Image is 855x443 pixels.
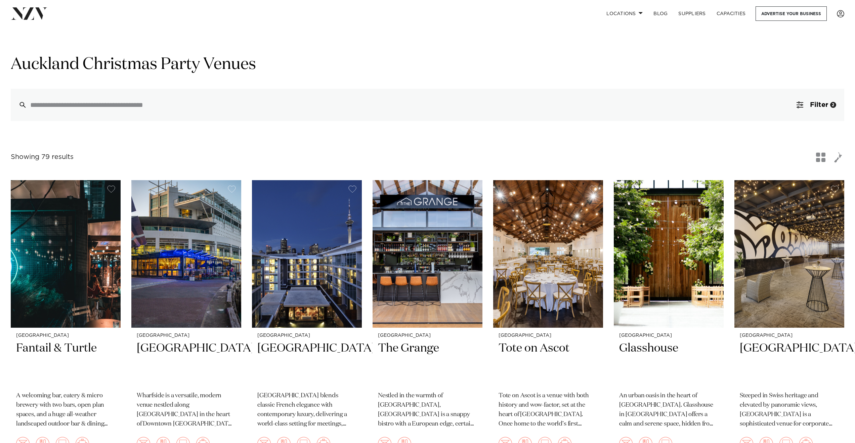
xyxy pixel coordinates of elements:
[499,333,598,338] small: [GEOGRAPHIC_DATA]
[673,6,711,21] a: SUPPLIERS
[378,391,477,429] p: Nestled in the warmth of [GEOGRAPHIC_DATA], [GEOGRAPHIC_DATA] is a snappy bistro with a European ...
[499,341,598,386] h2: Tote on Ascot
[788,89,844,121] button: Filter2
[16,341,115,386] h2: Fantail & Turtle
[257,391,356,429] p: [GEOGRAPHIC_DATA] blends classic French elegance with contemporary luxury, delivering a world-cla...
[810,102,828,108] span: Filter
[11,54,844,75] h1: Auckland Christmas Party Venues
[378,341,477,386] h2: The Grange
[137,333,236,338] small: [GEOGRAPHIC_DATA]
[619,333,718,338] small: [GEOGRAPHIC_DATA]
[619,341,718,386] h2: Glasshouse
[137,391,236,429] p: Wharfside is a versatile, modern venue nestled along [GEOGRAPHIC_DATA] in the heart of Downtown [...
[830,102,836,108] div: 2
[16,333,115,338] small: [GEOGRAPHIC_DATA]
[252,180,362,328] img: Sofitel Auckland Viaduct Harbour hotel venue
[619,391,718,429] p: An urban oasis in the heart of [GEOGRAPHIC_DATA]. Glasshouse in [GEOGRAPHIC_DATA] offers a calm a...
[257,341,356,386] h2: [GEOGRAPHIC_DATA]
[11,152,74,162] div: Showing 79 results
[257,333,356,338] small: [GEOGRAPHIC_DATA]
[16,391,115,429] p: A welcoming bar, eatery & micro brewery with two bars, open plan spaces, and a huge all-weather l...
[711,6,751,21] a: Capacities
[740,333,839,338] small: [GEOGRAPHIC_DATA]
[740,391,839,429] p: Steeped in Swiss heritage and elevated by panoramic views, [GEOGRAPHIC_DATA] is a sophisticated v...
[601,6,648,21] a: Locations
[499,391,598,429] p: Tote on Ascot is a venue with both history and wow-factor, set at the heart of [GEOGRAPHIC_DATA]....
[648,6,673,21] a: BLOG
[756,6,827,21] a: Advertise your business
[378,333,477,338] small: [GEOGRAPHIC_DATA]
[11,7,47,19] img: nzv-logo.png
[137,341,236,386] h2: [GEOGRAPHIC_DATA]
[740,341,839,386] h2: [GEOGRAPHIC_DATA]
